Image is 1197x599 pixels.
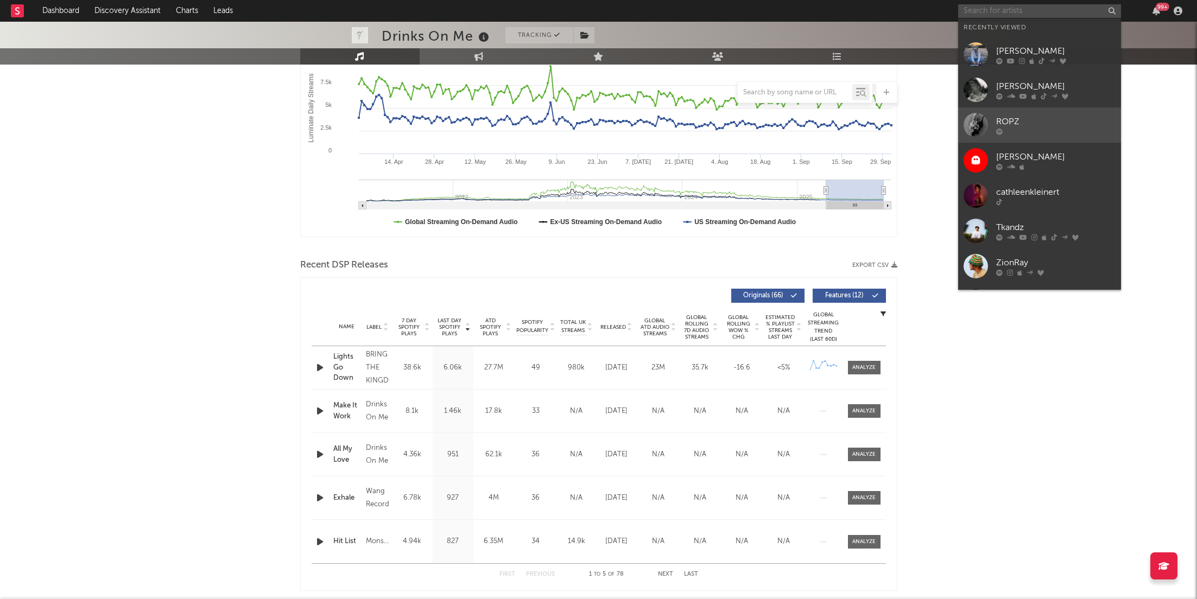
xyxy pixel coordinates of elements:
button: 99+ [1152,7,1160,15]
a: Ndotz [958,284,1121,319]
div: Wang Records [366,485,389,511]
text: 0 [328,147,331,154]
text: 7.5k [320,79,332,85]
div: 827 [435,536,471,547]
div: Make It Work [333,400,361,422]
div: N/A [560,406,593,417]
button: Originals(66) [731,289,805,303]
div: Tkandz [996,221,1116,234]
button: Export CSV [852,262,897,269]
div: N/A [724,536,760,547]
text: 2.5k [320,124,332,131]
div: Global Streaming Trend (Last 60D) [807,311,840,343]
text: 7. [DATE] [625,158,651,165]
div: 6.35M [476,536,511,547]
button: Features(12) [813,289,886,303]
div: N/A [765,449,802,460]
span: Spotify Popularity [516,318,548,335]
span: to [594,572,600,577]
div: N/A [640,493,676,504]
div: 8.1k [395,406,430,417]
div: 17.8k [476,406,511,417]
text: 5k [325,101,332,108]
div: [PERSON_NAME] [996,150,1116,163]
span: Estimated % Playlist Streams Last Day [765,314,795,340]
div: 27.7M [476,362,511,373]
div: 49 [517,362,555,373]
span: Originals ( 66 ) [738,292,788,299]
div: N/A [560,449,593,460]
text: 18. Aug [750,158,770,165]
text: 23. Jun [587,158,607,165]
div: cathleenkleinert [996,186,1116,199]
span: 7 Day Spotify Plays [395,317,423,337]
div: 62.1k [476,449,511,460]
div: N/A [765,493,802,504]
div: 33 [517,406,555,417]
div: 1.46k [435,406,471,417]
text: Luminate Daily Streams [307,73,315,142]
a: [PERSON_NAME] [958,143,1121,178]
div: [PERSON_NAME] [996,44,1116,58]
div: N/A [682,536,718,547]
a: [PERSON_NAME] [958,37,1121,72]
text: Global Streaming On-Demand Audio [405,218,518,226]
text: 9. Jun [548,158,565,165]
span: Global Rolling 7D Audio Streams [682,314,712,340]
div: N/A [724,493,760,504]
div: Drinks On Me [366,442,389,468]
div: [DATE] [598,406,635,417]
div: N/A [724,449,760,460]
div: N/A [765,406,802,417]
text: 15. Sep [831,158,852,165]
text: US Streaming On-Demand Audio [694,218,796,226]
div: 23M [640,362,676,373]
div: 927 [435,493,471,504]
text: 28. Apr [425,158,444,165]
span: ATD Spotify Plays [476,317,505,337]
div: 34 [517,536,555,547]
div: Monstercat [366,535,389,548]
div: 99 + [1156,3,1169,11]
div: N/A [682,449,718,460]
span: Total UK Streams [560,318,586,335]
div: 6.78k [395,493,430,504]
div: 4.36k [395,449,430,460]
a: cathleenkleinert [958,178,1121,213]
span: Global ATD Audio Streams [640,317,670,337]
a: ROPZ [958,107,1121,143]
div: Hit List [333,536,361,547]
span: Features ( 12 ) [820,292,870,299]
text: 12. May [464,158,486,165]
button: Previous [526,571,555,577]
div: All My Love [333,444,361,465]
div: Name [333,323,361,331]
text: 1. Sep [792,158,809,165]
input: Search by song name or URL [738,88,852,97]
div: N/A [765,536,802,547]
div: Recently Viewed [964,21,1116,34]
text: 21. [DATE] [664,158,693,165]
a: [PERSON_NAME] [958,72,1121,107]
div: [DATE] [598,493,635,504]
span: of [608,572,615,577]
svg: Luminate Daily Consumption [301,20,897,237]
text: 4. Aug [711,158,728,165]
div: N/A [640,406,676,417]
div: 35.7k [682,362,718,373]
div: N/A [560,493,593,504]
div: Drinks On Me [382,27,492,45]
button: Last [684,571,698,577]
div: N/A [640,449,676,460]
div: 6.06k [435,362,471,373]
a: Exhale [333,493,361,504]
div: ZionRay [996,256,1116,269]
a: Lights Go Down [333,352,361,384]
span: Last Day Spotify Plays [435,317,464,337]
div: 36 [517,493,555,504]
div: N/A [682,406,718,417]
div: 4M [476,493,511,504]
text: 14. Apr [384,158,403,165]
span: Recent DSP Releases [300,259,388,272]
span: Global Rolling WoW % Chg [724,314,753,340]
